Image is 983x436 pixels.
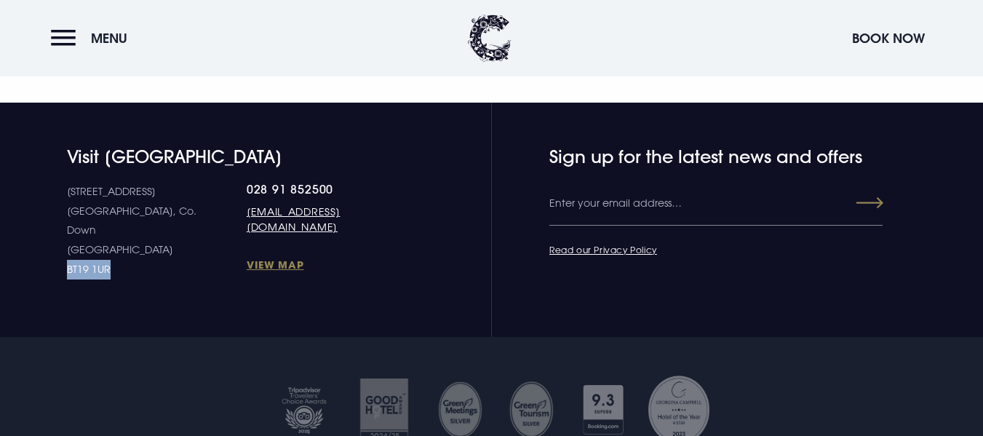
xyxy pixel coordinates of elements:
button: Menu [51,23,135,54]
a: [EMAIL_ADDRESS][DOMAIN_NAME] [247,204,402,234]
span: Menu [91,30,127,47]
p: [STREET_ADDRESS] [GEOGRAPHIC_DATA], Co. Down [GEOGRAPHIC_DATA] BT19 1UR [67,182,247,279]
a: Read our Privacy Policy [549,244,657,255]
input: Enter your email address… [549,182,883,226]
a: View Map [247,258,402,271]
button: Book Now [845,23,932,54]
a: 028 91 852500 [247,182,402,197]
img: Clandeboye Lodge [468,15,512,62]
button: Submit [831,190,883,216]
h4: Visit [GEOGRAPHIC_DATA] [67,146,402,167]
h4: Sign up for the latest news and offers [549,146,827,167]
